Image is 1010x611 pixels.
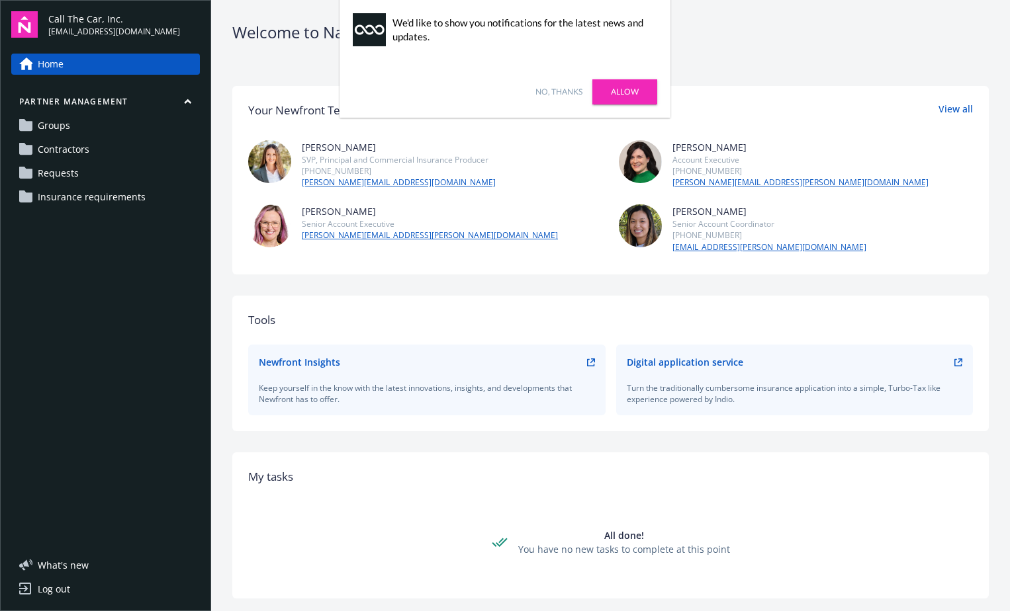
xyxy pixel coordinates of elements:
a: Allow [592,79,657,104]
span: Requests [38,163,79,184]
span: What ' s new [38,558,89,572]
span: Call The Car, Inc. [48,12,180,26]
div: [PERSON_NAME] [302,140,496,154]
div: Digital application service [627,355,743,369]
span: Contractors [38,139,89,160]
div: [PERSON_NAME] [672,140,929,154]
a: [PERSON_NAME][EMAIL_ADDRESS][PERSON_NAME][DOMAIN_NAME] [302,229,558,241]
img: navigator-logo.svg [11,11,38,38]
div: [PHONE_NUMBER] [672,165,929,177]
img: photo [248,140,291,183]
div: [PHONE_NUMBER] [302,165,496,177]
div: Account Executive [672,154,929,165]
div: Log out [38,579,70,600]
img: photo [619,140,662,183]
div: Senior Account Executive [302,218,558,229]
div: Your Newfront Team [248,102,357,119]
div: [PERSON_NAME] [302,204,558,218]
div: Senior Account Coordinator [672,218,866,229]
div: You have no new tasks to complete at this point [518,542,730,556]
a: No, thanks [535,86,582,98]
a: [EMAIL_ADDRESS][PERSON_NAME][DOMAIN_NAME] [672,241,866,253]
a: Groups [11,115,200,136]
span: Groups [38,115,70,136]
div: Newfront Insights [259,355,340,369]
div: Turn the traditionally cumbersome insurance application into a simple, Turbo-Tax like experience ... [627,382,963,405]
a: View all [939,102,973,119]
div: [PERSON_NAME] [672,204,866,218]
a: [PERSON_NAME][EMAIL_ADDRESS][PERSON_NAME][DOMAIN_NAME] [672,177,929,188]
span: [EMAIL_ADDRESS][DOMAIN_NAME] [48,26,180,38]
a: Insurance requirements [11,186,200,208]
span: Insurance requirements [38,186,146,208]
div: [PHONE_NUMBER] [672,229,866,241]
div: We'd like to show you notifications for the latest news and updates. [392,16,651,44]
div: Keep yourself in the know with the latest innovations, insights, and developments that Newfront h... [259,382,595,405]
button: Partner management [11,96,200,112]
img: photo [248,204,291,247]
a: Home [11,54,200,75]
div: Tools [248,311,973,329]
div: Welcome to Navigator , Credentialing [232,21,989,44]
div: All done! [518,528,730,542]
a: [PERSON_NAME][EMAIL_ADDRESS][DOMAIN_NAME] [302,177,496,188]
div: My tasks [248,468,973,485]
div: SVP, Principal and Commercial Insurance Producer [302,154,496,165]
button: Call The Car, Inc.[EMAIL_ADDRESS][DOMAIN_NAME] [48,11,200,38]
a: Contractors [11,139,200,160]
img: photo [619,204,662,247]
button: What's new [11,558,110,572]
a: Requests [11,163,200,184]
span: Home [38,54,64,75]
